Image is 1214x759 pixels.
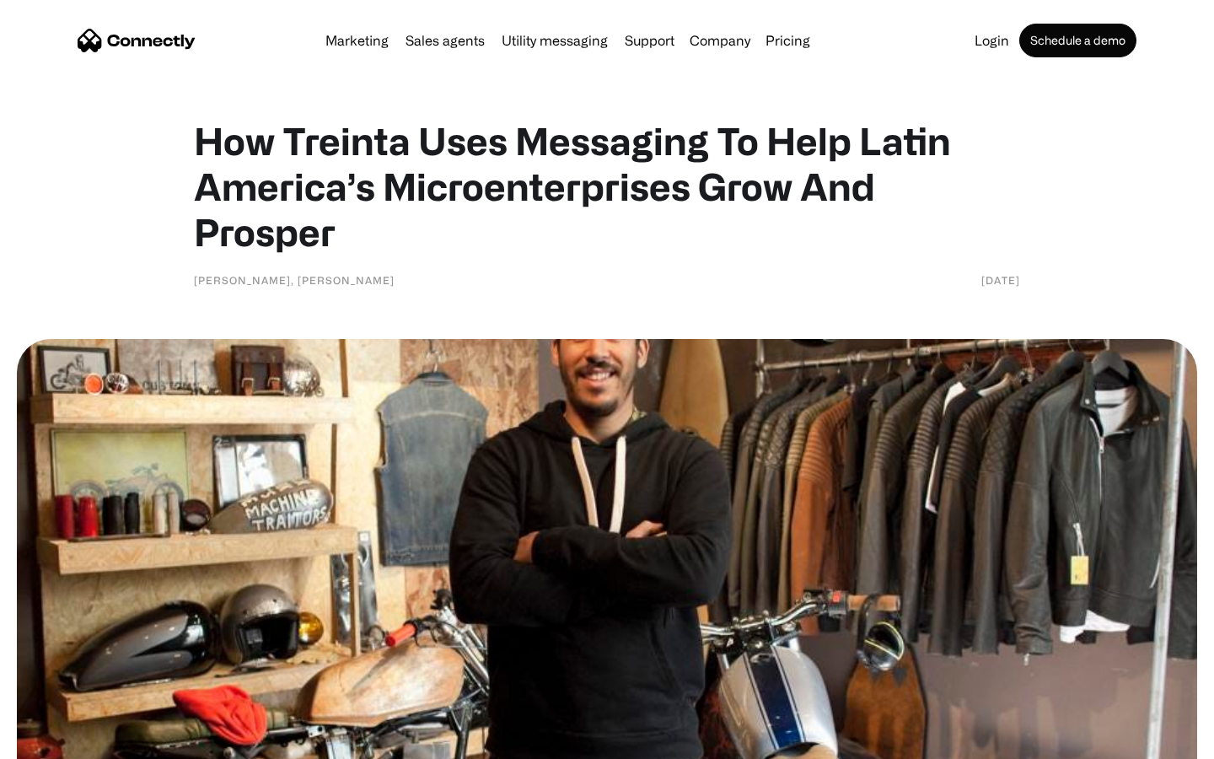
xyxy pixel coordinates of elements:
h1: How Treinta Uses Messaging To Help Latin America’s Microenterprises Grow And Prosper [194,118,1020,255]
a: Login [968,34,1016,47]
a: Sales agents [399,34,492,47]
a: Schedule a demo [1019,24,1136,57]
ul: Language list [34,729,101,753]
a: Marketing [319,34,395,47]
div: Company [690,29,750,52]
div: [PERSON_NAME], [PERSON_NAME] [194,272,395,288]
aside: Language selected: English [17,729,101,753]
a: Pricing [759,34,817,47]
div: [DATE] [981,272,1020,288]
a: Utility messaging [495,34,615,47]
a: Support [618,34,681,47]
